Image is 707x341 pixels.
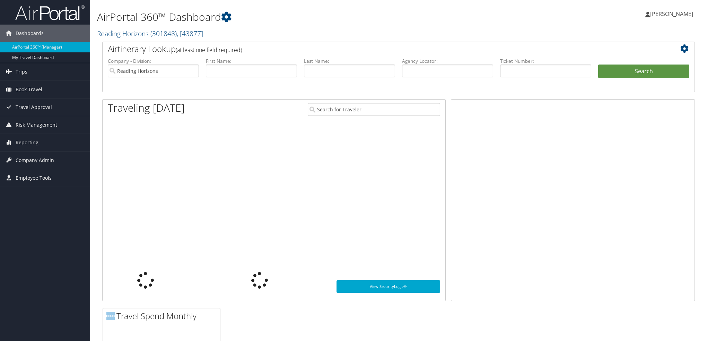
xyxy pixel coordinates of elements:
[206,58,297,65] label: First Name:
[337,280,440,293] a: View SecurityLogic®
[304,58,395,65] label: Last Name:
[177,29,203,38] span: , [ 43877 ]
[402,58,493,65] label: Agency Locator:
[598,65,689,78] button: Search
[650,10,693,18] span: [PERSON_NAME]
[16,63,27,80] span: Trips
[108,101,185,115] h1: Traveling [DATE]
[106,312,115,320] img: domo-logo.png
[150,29,177,38] span: ( 301848 )
[16,134,38,151] span: Reporting
[97,29,203,38] a: Reading Horizons
[176,46,242,54] span: (at least one field required)
[108,58,199,65] label: Company - Division:
[16,99,52,116] span: Travel Approval
[16,169,52,187] span: Employee Tools
[308,103,440,116] input: Search for Traveler
[106,310,220,322] h2: Travel Spend Monthly
[500,58,591,65] label: Ticket Number:
[108,43,640,55] h2: Airtinerary Lookup
[16,25,44,42] span: Dashboards
[645,3,700,24] a: [PERSON_NAME]
[16,152,54,169] span: Company Admin
[16,116,57,134] span: Risk Management
[15,5,85,21] img: airportal-logo.png
[97,10,499,24] h1: AirPortal 360™ Dashboard
[16,81,42,98] span: Book Travel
